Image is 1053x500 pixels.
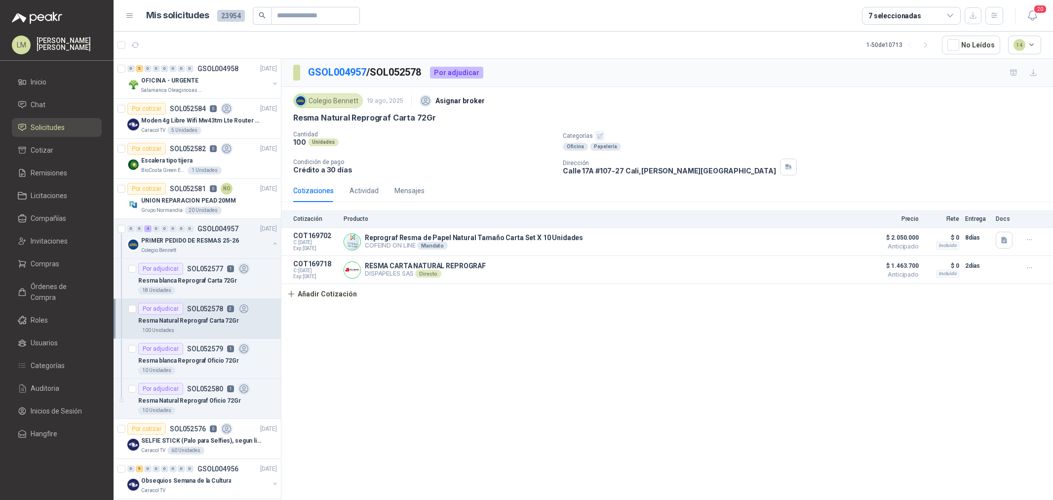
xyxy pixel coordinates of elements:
div: 0 [161,225,168,232]
span: Inicios de Sesión [31,406,82,417]
div: 0 [127,225,135,232]
p: Caracol TV [141,126,165,134]
p: DISPAPELES SAS [365,270,486,278]
span: Cotizar [31,145,53,156]
span: 20 [1033,4,1047,14]
div: Mandato [417,242,448,250]
div: Papelería [590,143,621,151]
span: $ 2.050.000 [869,232,919,244]
p: SOL052578 [187,305,223,312]
p: Resma blanca Reprograf Oficio 72Gr [138,356,239,366]
a: Chat [12,95,102,114]
p: Precio [869,215,919,222]
span: Licitaciones [31,190,67,201]
div: 0 [178,225,185,232]
div: Cotizaciones [293,185,334,196]
p: COFEIND ON LINE [365,242,583,250]
p: 2 días [965,260,990,272]
div: Por adjudicar [430,67,483,79]
button: 20 [1023,7,1041,25]
p: Caracol TV [141,447,165,455]
p: SOL052581 [170,185,206,192]
div: 0 [127,465,135,472]
a: Auditoria [12,379,102,398]
p: 1 [227,345,234,352]
div: Por adjudicar [138,263,183,275]
a: Roles [12,311,102,330]
div: Por adjudicar [138,343,183,355]
h1: Mis solicitudes [146,8,209,23]
p: Flete [925,215,959,222]
div: Incluido [936,242,959,250]
p: GSOL004956 [197,465,238,472]
span: Anticipado [869,244,919,250]
p: [DATE] [260,104,277,114]
img: Company Logo [295,95,306,106]
p: GSOL004958 [197,65,238,72]
div: 0 [153,225,160,232]
p: [DATE] [260,64,277,74]
p: Entrega [965,215,990,222]
a: Por cotizarSOL0525760[DATE] Company LogoSELFIE STICK (Palo para Selfies), segun link adjuntoCarac... [114,419,281,459]
a: Hangfire [12,424,102,443]
div: Oficina [563,143,588,151]
p: Producto [344,215,863,222]
a: 0 0 4 0 0 0 0 0 GSOL004957[DATE] Company LogoPRIMER PEDIDO DE RESMAS 25-26Colegio Bennett [127,223,279,254]
p: Colegio Bennett [141,247,176,254]
div: 0 [161,465,168,472]
div: 5 [136,65,143,72]
div: 7 seleccionadas [868,10,921,21]
p: [DATE] [260,224,277,234]
a: Órdenes de Compra [12,277,102,307]
p: RESMA CARTA NATURAL REPROGRAF [365,262,486,270]
div: 0 [144,65,152,72]
button: No Leídos [942,36,1000,54]
p: / SOL052578 [308,65,422,80]
div: 1 - 50 de 10713 [866,37,934,53]
p: PRIMER PEDIDO DE RESMAS 25-26 [141,236,239,246]
p: SELFIE STICK (Palo para Selfies), segun link adjunto [141,436,264,446]
p: Categorías [563,131,1049,141]
div: 0 [169,65,177,72]
span: Solicitudes [31,122,65,133]
a: 0 5 0 0 0 0 0 0 GSOL004958[DATE] Company LogoOFICINA - URGENTESalamanca Oleaginosas SAS [127,63,279,94]
span: Usuarios [31,337,58,348]
a: Por adjudicarSOL0525801Resma Natural Reprograf Oficio 72Gr10 Unidades [114,379,281,419]
p: 8 días [965,232,990,244]
span: Auditoria [31,383,59,394]
p: [PERSON_NAME] [PERSON_NAME] [37,37,102,51]
p: Salamanca Oleaginosas SAS [141,86,203,94]
div: 0 [169,465,177,472]
p: Resma Natural Reprograf Carta 72Gr [138,316,239,326]
p: Calle 17A #107-27 Cali , [PERSON_NAME][GEOGRAPHIC_DATA] [563,167,776,175]
p: Resma Natural Reprograf Oficio 72Gr [138,396,241,406]
p: SOL052582 [170,145,206,152]
img: Company Logo [127,439,139,451]
a: Por adjudicarSOL0525791Resma blanca Reprograf Oficio 72Gr10 Unidades [114,339,281,379]
p: SOL052584 [170,105,206,112]
p: Resma blanca Reprograf Carta 72Gr [138,276,237,286]
img: Company Logo [344,234,360,250]
p: COT169718 [293,260,338,268]
a: Por cotizarSOL0525810NO[DATE] Company LogoUNION REPARACION PEAD 20MMGrupo Normandía20 Unidades [114,179,281,219]
div: Directo [415,270,441,278]
div: Colegio Bennett [293,93,363,108]
a: Por adjudicarSOL0525782Resma Natural Reprograf Carta 72Gr100 Unidades [114,299,281,339]
span: Inicio [31,77,46,87]
span: C: [DATE] [293,268,338,274]
p: Dirección [563,160,776,167]
div: Actividad [350,185,379,196]
div: 10 Unidades [138,367,175,375]
div: 0 [186,225,194,232]
div: 0 [186,65,194,72]
div: 10 Unidades [138,407,175,415]
a: Usuarios [12,333,102,352]
div: 0 [127,65,135,72]
span: Compañías [31,213,66,224]
div: 0 [186,465,194,472]
span: C: [DATE] [293,240,338,246]
a: Remisiones [12,164,102,182]
div: 0 [153,465,160,472]
p: Cantidad [293,131,555,138]
p: 0 [210,105,217,112]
